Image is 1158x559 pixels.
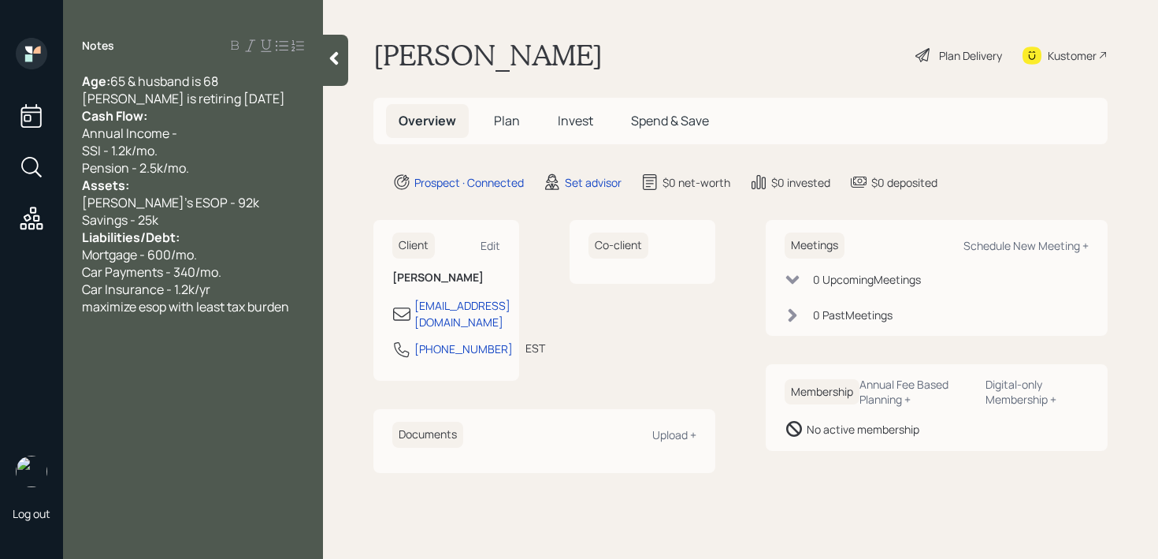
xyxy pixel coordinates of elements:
[807,421,919,438] div: No active membership
[82,107,147,125] span: Cash Flow:
[663,174,730,191] div: $0 net-worth
[414,341,513,357] div: [PHONE_NUMBER]
[82,38,114,54] label: Notes
[392,271,500,285] h6: [PERSON_NAME]
[82,298,289,315] span: maximize esop with least tax burden
[785,379,859,405] h6: Membership
[939,47,1002,64] div: Plan Delivery
[652,427,696,442] div: Upload +
[16,456,47,487] img: retirable_logo.png
[13,506,50,521] div: Log out
[414,297,510,330] div: [EMAIL_ADDRESS][DOMAIN_NAME]
[392,233,435,259] h6: Client
[963,238,1089,253] div: Schedule New Meeting +
[631,112,709,129] span: Spend & Save
[588,233,648,259] h6: Co-client
[82,159,189,177] span: Pension - 2.5k/mo.
[82,177,129,194] span: Assets:
[771,174,830,191] div: $0 invested
[414,174,524,191] div: Prospect · Connected
[565,174,622,191] div: Set advisor
[871,174,937,191] div: $0 deposited
[82,281,210,298] span: Car Insurance - 1.2k/yr
[392,422,463,448] h6: Documents
[82,263,221,281] span: Car Payments - 340/mo.
[82,142,158,159] span: SSI - 1.2k/mo.
[82,90,285,107] span: [PERSON_NAME] is retiring [DATE]
[813,307,893,323] div: 0 Past Meeting s
[813,271,921,288] div: 0 Upcoming Meeting s
[399,112,456,129] span: Overview
[110,73,218,90] span: 65 & husband is 68
[558,112,593,129] span: Invest
[494,112,520,129] span: Plan
[82,229,180,246] span: Liabilities/Debt:
[859,377,973,407] div: Annual Fee Based Planning +
[82,194,259,211] span: [PERSON_NAME]'s ESOP - 92k
[82,246,197,263] span: Mortgage - 600/mo.
[525,340,545,356] div: EST
[1048,47,1097,64] div: Kustomer
[985,377,1089,407] div: Digital-only Membership +
[82,73,110,90] span: Age:
[373,38,603,73] h1: [PERSON_NAME]
[82,125,177,142] span: Annual Income -
[785,233,844,259] h6: Meetings
[481,238,500,253] div: Edit
[82,211,158,229] span: Savings - 25k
